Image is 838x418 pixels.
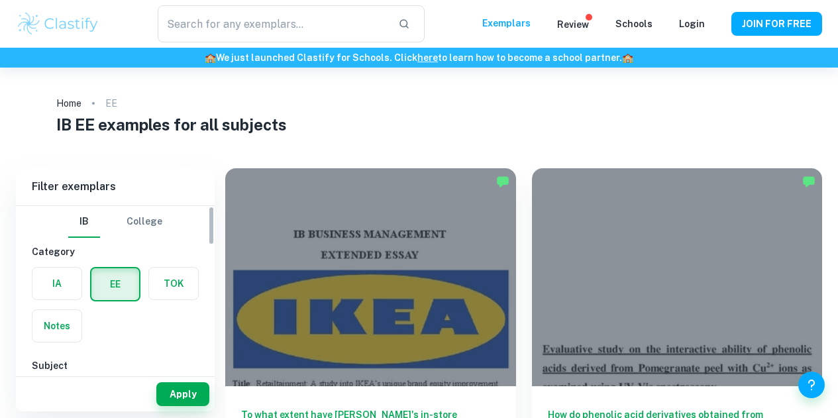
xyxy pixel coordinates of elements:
[731,12,822,36] button: JOIN FOR FREE
[158,5,388,42] input: Search for any exemplars...
[127,206,162,238] button: College
[3,50,835,65] h6: We just launched Clastify for Schools. Click to learn how to become a school partner.
[417,52,438,63] a: here
[32,244,199,259] h6: Category
[798,372,825,398] button: Help and Feedback
[105,96,117,111] p: EE
[622,52,633,63] span: 🏫
[149,268,198,299] button: TOK
[557,17,589,32] p: Review
[91,268,139,300] button: EE
[615,19,653,29] a: Schools
[205,52,216,63] span: 🏫
[482,16,531,30] p: Exemplars
[16,11,100,37] img: Clastify logo
[56,113,782,136] h1: IB EE examples for all subjects
[56,94,81,113] a: Home
[156,382,209,406] button: Apply
[496,175,509,188] img: Marked
[32,358,199,373] h6: Subject
[16,168,215,205] h6: Filter exemplars
[68,206,100,238] button: IB
[32,310,81,342] button: Notes
[68,206,162,238] div: Filter type choice
[679,19,705,29] a: Login
[32,268,81,299] button: IA
[802,175,815,188] img: Marked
